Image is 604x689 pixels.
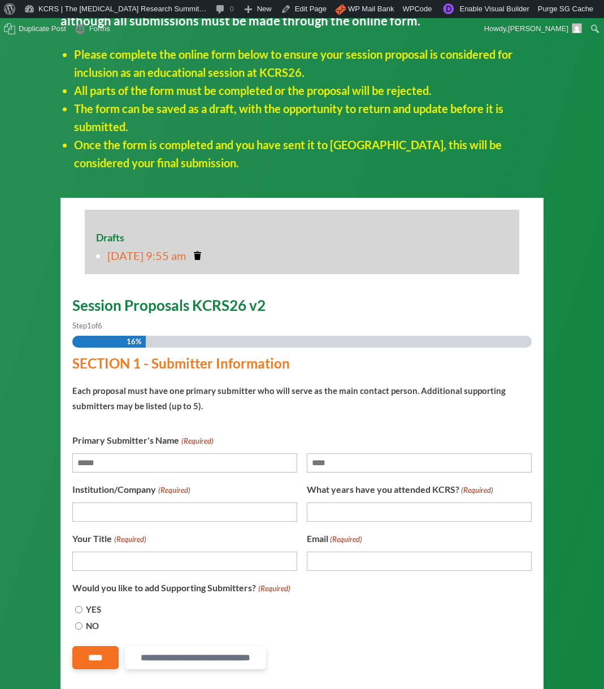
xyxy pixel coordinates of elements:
legend: Would you like to add Supporting Submitters? [72,580,290,596]
span: [PERSON_NAME] [508,24,568,33]
span: 1 [87,321,92,330]
span: Duplicate Post [19,20,66,38]
label: What years have you attended KCRS? [307,482,493,498]
div: Each proposal must have one primary submitter who will serve as the main contact person. Addition... [72,376,522,414]
img: icon.png [335,4,346,15]
span: 16% [127,336,141,348]
span: 6 [98,321,102,330]
span: Please complete the online form below to ensure your session proposal is considered for inclusion... [74,47,512,79]
span: (Required) [257,581,290,596]
h3: SECTION 1 - Submitter Information [72,357,522,376]
span: (Required) [460,483,493,498]
span: (Required) [180,434,214,449]
label: Email [307,531,362,547]
span: (Required) [157,483,190,498]
label: YES [86,602,101,617]
h2: Session Proposals KCRS26 v2 [72,298,531,318]
span: (Required) [113,532,146,547]
a: [DATE] 9:55 am [107,248,186,263]
p: Step of [72,318,531,333]
li: Once the form is completed and you have sent it to [GEOGRAPHIC_DATA], this will be considered you... [74,136,544,172]
h4: Drafts [96,232,520,248]
span: (Required) [329,532,362,547]
label: Institution/Company [72,482,190,498]
li: The form can be saved as a draft, with the opportunity to return and update before it is submitted. [74,99,544,136]
legend: Primary Submitter's Name [72,432,213,449]
label: Your Title [72,531,146,547]
a: Howdy, [480,20,586,38]
span: Forms [89,20,110,38]
li: All parts of the form must be completed or the proposal will be rejected. [74,81,544,99]
label: NO [86,618,99,634]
